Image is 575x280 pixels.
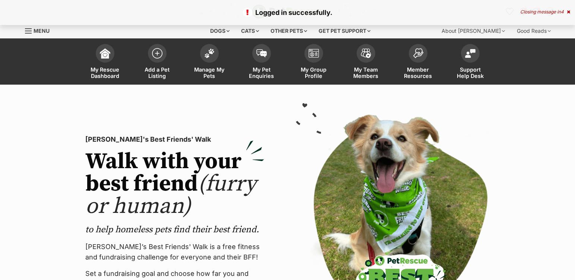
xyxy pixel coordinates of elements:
img: manage-my-pets-icon-02211641906a0b7f246fdf0571729dbe1e7629f14944591b6c1af311fb30b64b.svg [204,48,215,58]
img: group-profile-icon-3fa3cf56718a62981997c0bc7e787c4b2cf8bcc04b72c1350f741eb67cf2f40e.svg [309,49,319,58]
p: [PERSON_NAME]'s Best Friends' Walk [85,134,264,145]
div: Get pet support [313,23,376,38]
a: Menu [25,23,55,37]
img: help-desk-icon-fdf02630f3aa405de69fd3d07c3f3aa587a6932b1a1747fa1d2bba05be0121f9.svg [465,49,476,58]
div: Dogs [205,23,235,38]
span: Support Help Desk [454,66,487,79]
a: Support Help Desk [444,40,496,85]
span: My Pet Enquiries [245,66,278,79]
a: Add a Pet Listing [131,40,183,85]
span: Add a Pet Listing [140,66,174,79]
a: My Team Members [340,40,392,85]
a: Member Resources [392,40,444,85]
img: dashboard-icon-eb2f2d2d3e046f16d808141f083e7271f6b2e854fb5c12c21221c1fb7104beca.svg [100,48,110,59]
img: member-resources-icon-8e73f808a243e03378d46382f2149f9095a855e16c252ad45f914b54edf8863c.svg [413,48,423,58]
span: My Team Members [349,66,383,79]
a: My Group Profile [288,40,340,85]
span: My Group Profile [297,66,331,79]
span: My Rescue Dashboard [88,66,122,79]
span: Manage My Pets [193,66,226,79]
a: My Rescue Dashboard [79,40,131,85]
p: [PERSON_NAME]’s Best Friends' Walk is a free fitness and fundraising challenge for everyone and t... [85,242,264,262]
span: (furry or human) [85,170,256,220]
img: add-pet-listing-icon-0afa8454b4691262ce3f59096e99ab1cd57d4a30225e0717b998d2c9b9846f56.svg [152,48,162,59]
div: Other pets [265,23,312,38]
h2: Walk with your best friend [85,151,264,218]
p: to help homeless pets find their best friend. [85,224,264,236]
div: Cats [236,23,264,38]
span: Menu [34,28,50,34]
span: Member Resources [401,66,435,79]
a: My Pet Enquiries [236,40,288,85]
div: About [PERSON_NAME] [436,23,510,38]
div: Good Reads [512,23,556,38]
a: Manage My Pets [183,40,236,85]
img: pet-enquiries-icon-7e3ad2cf08bfb03b45e93fb7055b45f3efa6380592205ae92323e6603595dc1f.svg [256,49,267,57]
img: team-members-icon-5396bd8760b3fe7c0b43da4ab00e1e3bb1a5d9ba89233759b79545d2d3fc5d0d.svg [361,48,371,58]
